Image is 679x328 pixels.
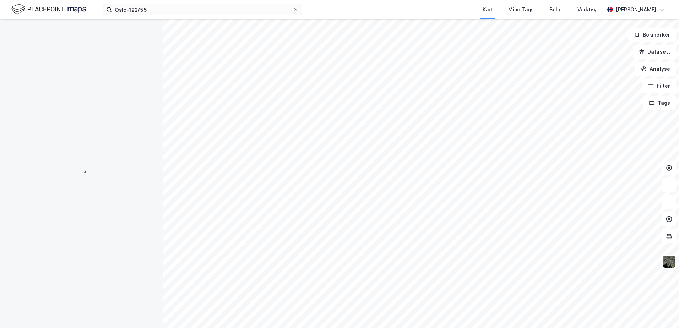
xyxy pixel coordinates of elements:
[633,45,676,59] button: Datasett
[616,5,656,14] div: [PERSON_NAME]
[112,4,293,15] input: Søk på adresse, matrikkel, gårdeiere, leietakere eller personer
[635,62,676,76] button: Analyse
[577,5,597,14] div: Verktøy
[549,5,562,14] div: Bolig
[628,28,676,42] button: Bokmerker
[643,96,676,110] button: Tags
[11,3,86,16] img: logo.f888ab2527a4732fd821a326f86c7f29.svg
[642,79,676,93] button: Filter
[643,294,679,328] div: Kontrollprogram for chat
[662,255,676,268] img: 9k=
[508,5,534,14] div: Mine Tags
[643,294,679,328] iframe: Chat Widget
[483,5,493,14] div: Kart
[76,164,87,175] img: spinner.a6d8c91a73a9ac5275cf975e30b51cfb.svg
